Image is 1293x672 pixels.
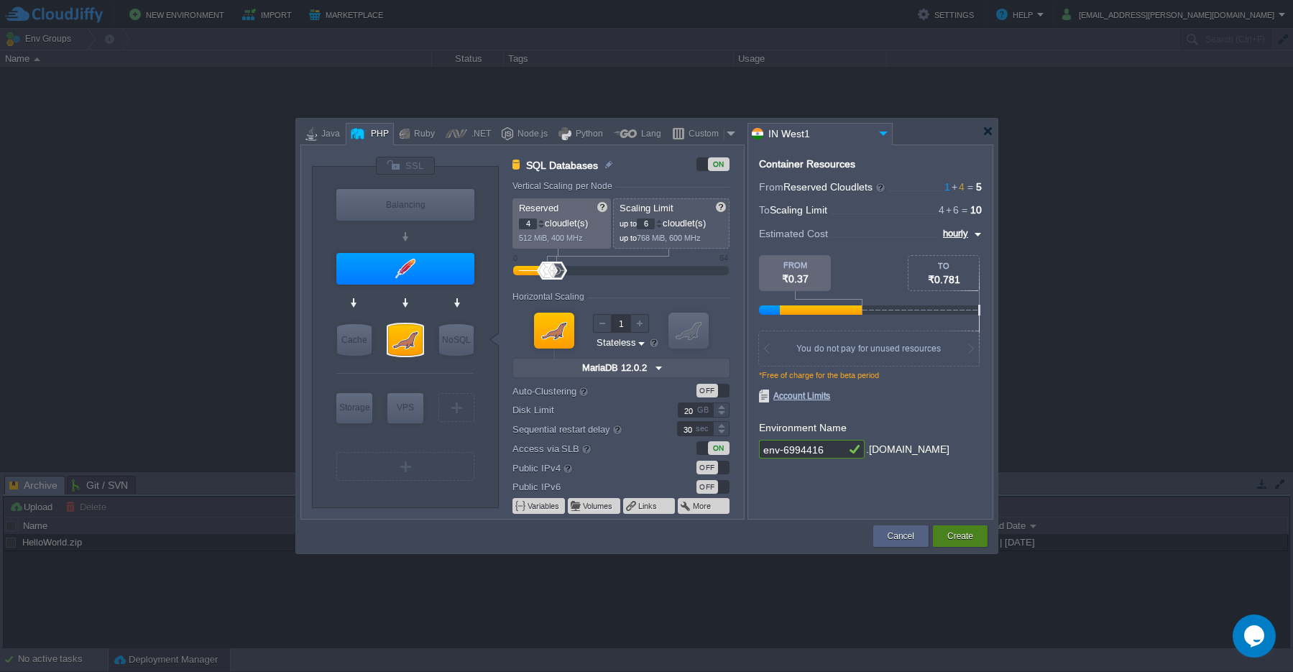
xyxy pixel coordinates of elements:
div: sec [696,422,712,436]
div: OFF [696,461,718,474]
span: Scaling Limit [620,203,673,213]
span: Account Limits [759,390,830,402]
div: *Free of charge for the beta period [759,371,982,390]
div: Load Balancer [336,189,474,221]
span: up to [620,234,637,242]
button: Volumes [583,500,614,512]
div: ON [708,441,730,455]
div: Java [317,124,340,145]
div: Application Servers [336,253,474,285]
span: From [759,181,783,193]
span: Reserved Cloudlets [783,181,886,193]
span: ₹0.781 [928,274,960,285]
button: Create [947,529,973,543]
label: Public IPv6 [512,479,658,494]
div: NoSQL [439,324,474,356]
span: 1 [944,181,950,193]
div: NoSQL Databases [439,324,474,356]
div: Storage [336,393,372,422]
label: Sequential restart delay [512,421,658,437]
span: 768 MiB, 600 MHz [637,234,701,242]
div: Python [571,124,603,145]
span: Estimated Cost [759,226,828,241]
span: + [950,181,959,193]
button: Links [638,500,658,512]
span: = [965,181,976,193]
span: 512 MiB, 400 MHz [519,234,583,242]
label: Auto-Clustering [512,383,658,399]
div: ON [708,157,730,171]
div: PHP [367,124,389,145]
button: Variables [528,500,561,512]
div: Create New Layer [336,452,474,481]
div: Elastic VPS [387,393,423,423]
div: OFF [696,384,718,397]
span: + [944,204,953,216]
div: Ruby [410,124,435,145]
label: Access via SLB [512,441,658,456]
span: 6 [944,204,959,216]
div: Cache [337,324,372,356]
div: FROM [759,261,831,270]
div: Horizontal Scaling [512,292,588,302]
div: Lang [637,124,661,145]
label: Disk Limit [512,402,658,418]
div: OFF [696,480,718,494]
label: Public IPv4 [512,460,658,476]
div: TO [908,262,979,270]
span: Reserved [519,203,558,213]
div: 0 [513,254,517,262]
span: 4 [950,181,965,193]
span: 5 [976,181,982,193]
span: 4 [939,204,944,216]
div: Storage Containers [336,393,372,423]
div: Vertical Scaling per Node [512,181,616,191]
span: ₹0.37 [782,273,809,285]
div: Create New Layer [438,393,474,422]
iframe: chat widget [1233,615,1279,658]
button: More [693,500,712,512]
div: Container Resources [759,159,855,170]
span: up to [620,219,637,228]
span: = [959,204,970,216]
div: .[DOMAIN_NAME] [866,440,949,459]
div: VPS [387,393,423,422]
span: 10 [970,204,982,216]
div: Node.js [513,124,548,145]
button: Cancel [888,529,914,543]
p: cloudlet(s) [620,214,724,229]
div: Custom [684,124,724,145]
div: GB [697,403,712,417]
p: cloudlet(s) [519,214,606,229]
div: SQL Databases [388,324,423,356]
span: Scaling Limit [770,204,827,216]
span: To [759,204,770,216]
div: .NET [467,124,491,145]
div: Balancing [336,189,474,221]
div: 64 [719,254,728,262]
label: Environment Name [759,422,847,433]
